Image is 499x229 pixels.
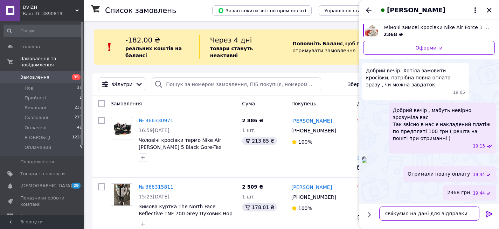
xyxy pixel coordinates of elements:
input: Пошук за номером замовлення, ПІБ покупця, номером телефону, Email, номером накладної [152,77,321,91]
a: Фото товару [111,183,133,206]
span: Замовлення [111,101,142,106]
div: Ваш ID: 3890819 [23,11,84,17]
span: 2 886 ₴ [242,118,263,123]
span: 19:44 12.10.2025 [473,172,485,178]
span: 1 [79,95,82,101]
span: Головна [20,44,40,50]
span: Замовлення та повідомлення [20,55,84,68]
div: [PHONE_NUMBER] [290,192,338,202]
input: Пошук [4,25,83,37]
a: Переглянути товар [363,24,495,38]
button: [PERSON_NAME] [379,6,479,15]
div: 213.85 ₴ [242,137,277,145]
span: Повідомлення [20,159,54,165]
span: Доставка та оплата [357,101,408,106]
span: -182.00 ₴ [125,36,160,44]
span: Замовлення [20,74,49,80]
textarea: Очікуємо на дані для відправки [379,207,479,221]
span: 15:23[DATE] [139,194,169,199]
button: Закрити [485,6,493,14]
span: 19:44 12.10.2025 [473,190,485,196]
span: 41 [77,125,82,131]
span: Покупець [291,101,316,106]
span: Товари та послуги [20,171,65,177]
a: Оформити [363,41,495,55]
span: Через 4 дні [210,36,252,44]
h1: Список замовлень [105,6,176,15]
span: Добрий вечір , мабуть невірно зрозуміла вас Так звісно в нас є накладений платіж по предплаті 100... [393,107,492,142]
span: 35 [77,85,82,91]
span: Управління статусами [324,8,378,13]
span: Збережені фільтри: [348,81,399,88]
span: 35 [72,74,81,80]
b: Поповніть Баланс [293,41,343,46]
span: Оплачений [25,144,51,151]
span: Відгуки [20,213,39,220]
span: 19:05 12.10.2025 [453,90,465,96]
span: Добрий вечір. Хотіла замовити кросівки, потрібна повна оплата зразу , чи можна завдаток. [366,67,465,88]
a: [PERSON_NAME] [291,117,332,124]
span: 2 509 ₴ [242,184,263,190]
span: 219 [75,115,82,121]
span: 100% [298,139,312,145]
button: Завантажити звіт по пром-оплаті [212,5,312,16]
span: 100% [298,205,312,211]
img: 7d49f38c-278c-4c4d-b3cc-3cbff12bc8b4_w500_h500 [362,157,367,163]
img: Фото товару [111,120,133,137]
span: 3 [79,144,82,151]
span: 19:13 12.10.2025 [473,143,485,149]
button: Управління статусами [319,5,383,16]
button: Назад [365,6,373,14]
span: Показники роботи компанії [20,195,65,208]
span: 237 [75,105,82,111]
img: Фото товару [114,184,130,205]
span: Жіночі зимові кросівки Nike Air Force 1 Low Beige Winter Fur Найк Аїр Форс бежеве шкіра хутро зим... [383,24,489,31]
span: Фільтри [112,81,132,88]
b: реальних коштів на балансі [125,46,182,58]
button: Показати кнопки [365,210,374,219]
span: 16:59[DATE] [139,127,169,133]
span: 2368 грн [447,189,470,196]
span: Оплачені [25,125,47,131]
span: Скасовані [25,115,48,121]
a: Фото товару [111,117,133,139]
div: , щоб продовжити отримувати замовлення [282,35,417,59]
a: № 366315811 [139,184,173,190]
span: DVIZH [23,4,75,11]
span: Нові [25,85,35,91]
span: 1 шт. [242,127,256,133]
a: [PERSON_NAME] [291,184,332,191]
span: Завантажити звіт по пром-оплаті [218,7,306,14]
span: 29 [72,183,81,189]
span: В ОБРОБЦІ [25,135,50,141]
a: № 366330971 [139,118,173,123]
a: Чоловічі кросівки термо Nike Air [PERSON_NAME] 5 Black Gore-Tex [PERSON_NAME] 5 чорні нубук осінь... [139,137,230,164]
div: 178.01 ₴ [242,203,277,211]
img: 6341666538_w700_h500_zhenskie-zimnie-krossovki.jpg [365,24,378,37]
span: 1228 [72,135,82,141]
span: Cума [242,101,255,106]
span: Отримали повну оплату [408,170,470,178]
span: Виконані [25,105,46,111]
b: товари стануть неактивні [210,46,253,58]
span: 2368 ₴ [383,32,403,37]
span: [DEMOGRAPHIC_DATA] [20,183,72,189]
div: [PHONE_NUMBER] [290,126,338,136]
span: 1 шт. [242,194,256,199]
span: [PERSON_NAME] [387,6,445,15]
span: Прийняті [25,95,46,101]
img: :exclamation: [104,42,115,52]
